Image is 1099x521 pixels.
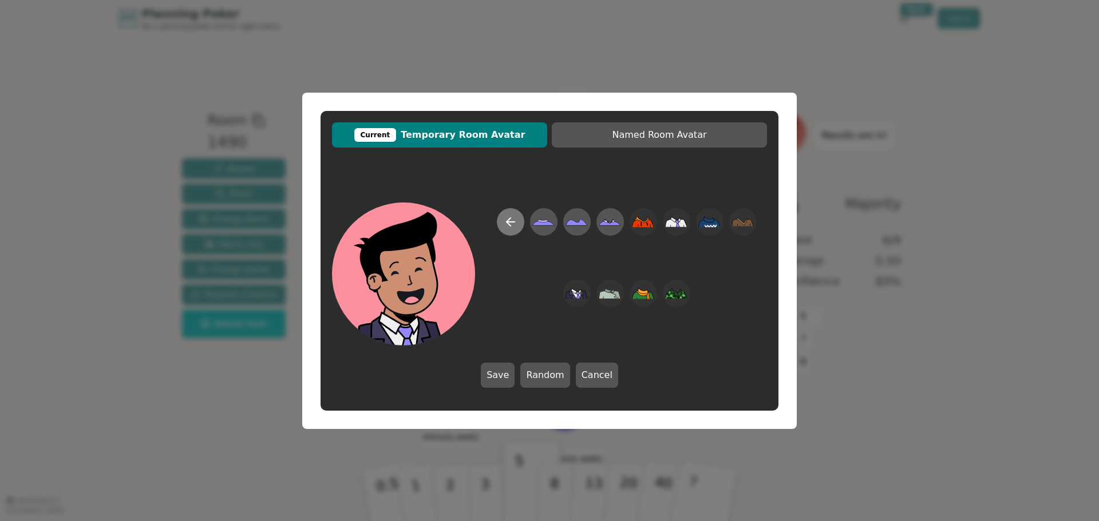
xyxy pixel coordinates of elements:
[558,128,761,142] span: Named Room Avatar
[520,363,570,388] button: Random
[576,363,618,388] button: Cancel
[552,122,767,148] button: Named Room Avatar
[332,122,547,148] button: CurrentTemporary Room Avatar
[354,128,397,142] div: Current
[481,363,515,388] button: Save
[338,128,541,142] span: Temporary Room Avatar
